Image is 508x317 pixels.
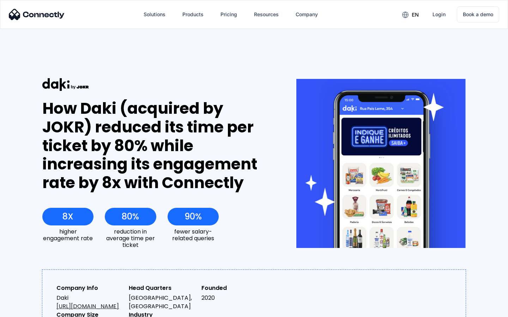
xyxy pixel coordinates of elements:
div: Products [182,10,204,19]
div: en [412,10,419,20]
a: [URL][DOMAIN_NAME] [56,302,119,310]
div: higher engagement rate [42,228,93,242]
div: 8X [62,212,73,222]
div: Company Info [56,284,123,292]
div: Solutions [144,10,165,19]
img: Connectly Logo [9,9,65,20]
div: Resources [254,10,279,19]
div: 80% [122,212,139,222]
aside: Language selected: English [7,305,42,315]
a: Login [427,6,451,23]
ul: Language list [14,305,42,315]
div: fewer salary-related queries [168,228,219,242]
div: Head Quarters [129,284,195,292]
a: Book a demo [457,6,499,23]
div: How Daki (acquired by JOKR) reduced its time per ticket by 80% while increasing its engagement ra... [42,99,271,192]
div: Pricing [220,10,237,19]
div: 2020 [201,294,268,302]
div: Company [296,10,318,19]
div: 90% [185,212,202,222]
div: Founded [201,284,268,292]
a: Pricing [215,6,243,23]
div: [GEOGRAPHIC_DATA], [GEOGRAPHIC_DATA] [129,294,195,311]
div: reduction in average time per ticket [105,228,156,249]
div: Daki [56,294,123,311]
div: Login [433,10,446,19]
